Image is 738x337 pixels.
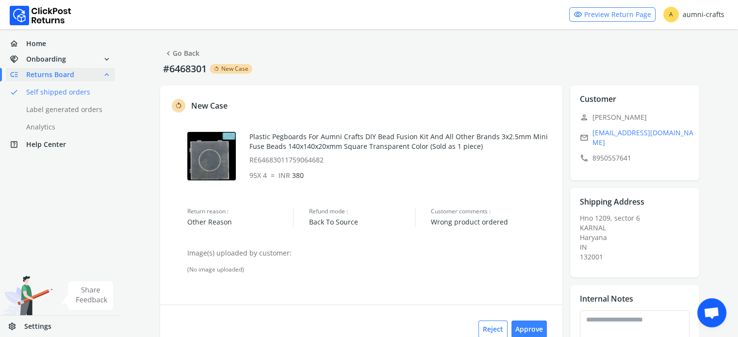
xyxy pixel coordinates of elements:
[309,208,415,215] span: Refund mode :
[309,217,415,227] span: Back To Source
[10,85,18,99] span: done
[6,120,127,134] a: Analytics
[8,320,24,333] span: settings
[431,217,553,227] span: Wrong product ordered
[6,138,115,151] a: help_centerHelp Center
[26,54,66,64] span: Onboarding
[26,70,74,80] span: Returns Board
[271,171,275,180] span: =
[580,196,644,208] p: Shipping Address
[160,45,203,62] button: chevron_leftGo Back
[580,111,695,124] p: [PERSON_NAME]
[102,68,111,81] span: expand_less
[102,52,111,66] span: expand_more
[213,65,219,73] span: rotate_left
[580,213,695,262] div: Hno 1209, sector 6
[187,217,293,227] span: Other Reason
[580,223,695,233] div: KARNAL
[249,132,553,165] div: Plastic Pegboards For Aumni Crafts DIY Bead Fusion Kit And All Other Brands 3x2.5mm Mini Fuse Bea...
[26,140,66,149] span: Help Center
[580,293,633,305] p: Internal Notes
[26,39,46,48] span: Home
[164,47,173,60] span: chevron_left
[580,131,589,144] span: email
[187,208,293,215] span: Return reason :
[580,93,616,105] p: Customer
[580,233,695,242] div: Haryana
[663,7,679,22] span: A
[191,100,228,112] p: New Case
[187,248,553,258] p: Image(s) uploaded by customer:
[580,151,695,165] p: 8950557641
[279,171,290,180] span: INR
[580,128,695,147] a: email[EMAIL_ADDRESS][DOMAIN_NAME]
[580,242,695,252] div: IN
[6,85,127,99] a: doneSelf shipped orders
[249,155,553,165] p: RE64683011759064682
[6,103,127,116] a: Label generated orders
[10,138,26,151] span: help_center
[160,62,210,76] p: #6468301
[164,47,199,60] a: Go Back
[6,37,115,50] a: homeHome
[249,171,553,180] p: 95 X 4
[10,52,26,66] span: handshake
[61,281,114,310] img: share feedback
[187,266,553,273] div: (No image uploaded)
[663,7,724,22] div: aumni-crafts
[697,298,726,327] div: Open chat
[279,171,304,180] span: 380
[569,7,656,22] a: visibilityPreview Return Page
[580,252,695,262] div: 132001
[580,151,589,165] span: call
[10,6,71,25] img: Logo
[10,68,26,81] span: low_priority
[24,321,51,331] span: Settings
[175,100,182,112] span: rotate_left
[431,208,553,215] span: Customer comments :
[221,65,248,73] span: New Case
[580,111,589,124] span: person
[187,132,236,180] img: row_image
[574,8,582,21] span: visibility
[10,37,26,50] span: home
